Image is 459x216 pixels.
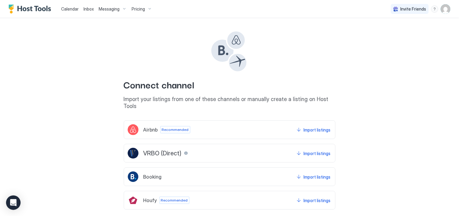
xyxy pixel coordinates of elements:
[143,127,158,133] span: Airbnb
[61,6,79,12] a: Calendar
[143,150,182,157] span: VRBO (Direct)
[296,148,332,159] button: Import listings
[441,4,451,14] div: User profile
[84,6,94,12] a: Inbox
[304,174,331,180] div: Import listings
[431,5,438,13] div: menu
[132,6,145,12] span: Pricing
[99,6,120,12] span: Messaging
[6,195,21,210] div: Open Intercom Messenger
[143,174,162,180] span: Booking
[304,127,331,133] div: Import listings
[61,6,79,11] span: Calendar
[161,198,188,203] span: Recommended
[304,150,331,157] div: Import listings
[162,127,189,132] span: Recommended
[8,5,54,14] a: Host Tools Logo
[296,195,332,206] button: Import listings
[124,78,336,91] span: Connect channel
[296,124,332,135] button: Import listings
[124,96,336,110] span: Import your listings from one of these channels or manually create a listing on Host Tools
[84,6,94,11] span: Inbox
[304,197,331,204] div: Import listings
[296,171,332,182] button: Import listings
[401,6,426,12] span: Invite Friends
[143,197,157,203] span: Houfy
